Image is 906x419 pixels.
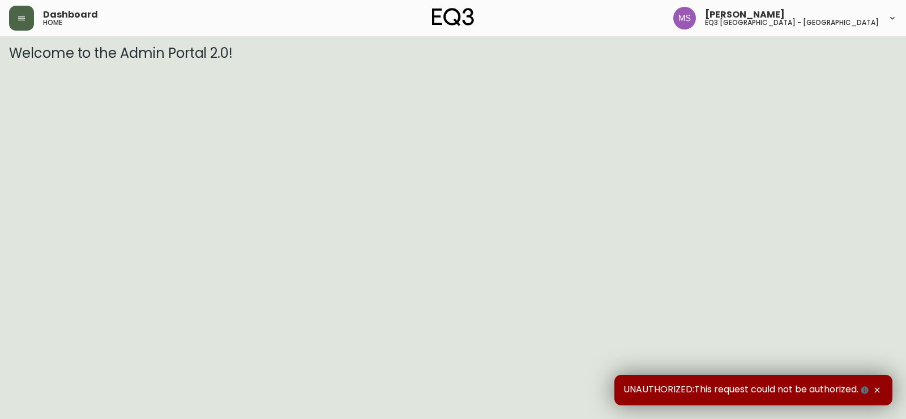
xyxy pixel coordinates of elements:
[43,10,98,19] span: Dashboard
[673,7,696,29] img: 1b6e43211f6f3cc0b0729c9049b8e7af
[705,10,785,19] span: [PERSON_NAME]
[43,19,62,26] h5: home
[9,45,897,61] h3: Welcome to the Admin Portal 2.0!
[705,19,879,26] h5: eq3 [GEOGRAPHIC_DATA] - [GEOGRAPHIC_DATA]
[623,384,871,396] span: UNAUTHORIZED:This request could not be authorized.
[432,8,474,26] img: logo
